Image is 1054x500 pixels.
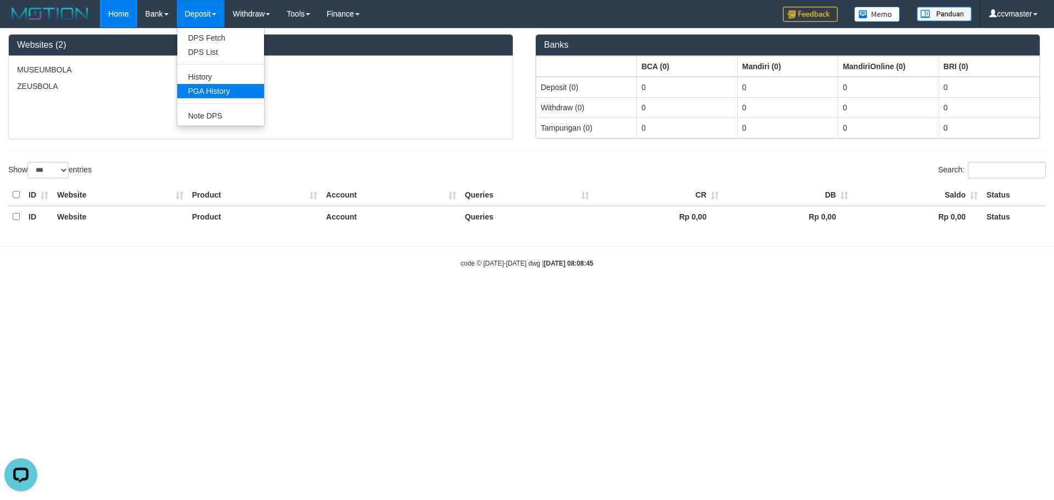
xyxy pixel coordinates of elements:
[968,162,1046,178] input: Search:
[783,7,838,22] img: Feedback.jpg
[917,7,972,21] img: panduan.png
[737,77,838,98] td: 0
[854,7,900,22] img: Button%20Memo.svg
[982,206,1046,227] th: Status
[593,206,723,227] th: Rp 0,00
[17,81,504,92] p: ZEUSBOLA
[838,77,939,98] td: 0
[838,97,939,117] td: 0
[536,56,637,77] th: Group: activate to sort column ascending
[8,5,92,22] img: MOTION_logo.png
[544,260,593,267] strong: [DATE] 08:08:45
[461,184,593,206] th: Queries
[536,97,637,117] td: Withdraw (0)
[53,206,188,227] th: Website
[939,56,1039,77] th: Group: activate to sort column ascending
[853,184,982,206] th: Saldo
[27,162,69,178] select: Showentries
[17,64,504,75] p: MUSEUMBOLA
[637,117,737,138] td: 0
[53,184,188,206] th: Website
[838,117,939,138] td: 0
[938,162,1046,178] label: Search:
[737,97,838,117] td: 0
[723,184,853,206] th: DB
[637,97,737,117] td: 0
[838,56,939,77] th: Group: activate to sort column ascending
[637,56,737,77] th: Group: activate to sort column ascending
[723,206,853,227] th: Rp 0,00
[737,117,838,138] td: 0
[17,40,504,50] h3: Websites (2)
[982,184,1046,206] th: Status
[939,117,1039,138] td: 0
[536,117,637,138] td: Tampungan (0)
[177,109,264,123] a: Note DPS
[4,4,37,37] button: Open LiveChat chat widget
[544,40,1031,50] h3: Banks
[177,70,264,84] a: History
[461,206,593,227] th: Queries
[188,206,322,227] th: Product
[536,77,637,98] td: Deposit (0)
[24,184,53,206] th: ID
[322,184,461,206] th: Account
[322,206,461,227] th: Account
[188,184,322,206] th: Product
[939,77,1039,98] td: 0
[8,162,92,178] label: Show entries
[177,31,264,45] a: DPS Fetch
[737,56,838,77] th: Group: activate to sort column ascending
[593,184,723,206] th: CR
[939,97,1039,117] td: 0
[177,45,264,59] a: DPS List
[853,206,982,227] th: Rp 0,00
[461,260,593,267] small: code © [DATE]-[DATE] dwg |
[24,206,53,227] th: ID
[637,77,737,98] td: 0
[177,84,264,98] a: PGA History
